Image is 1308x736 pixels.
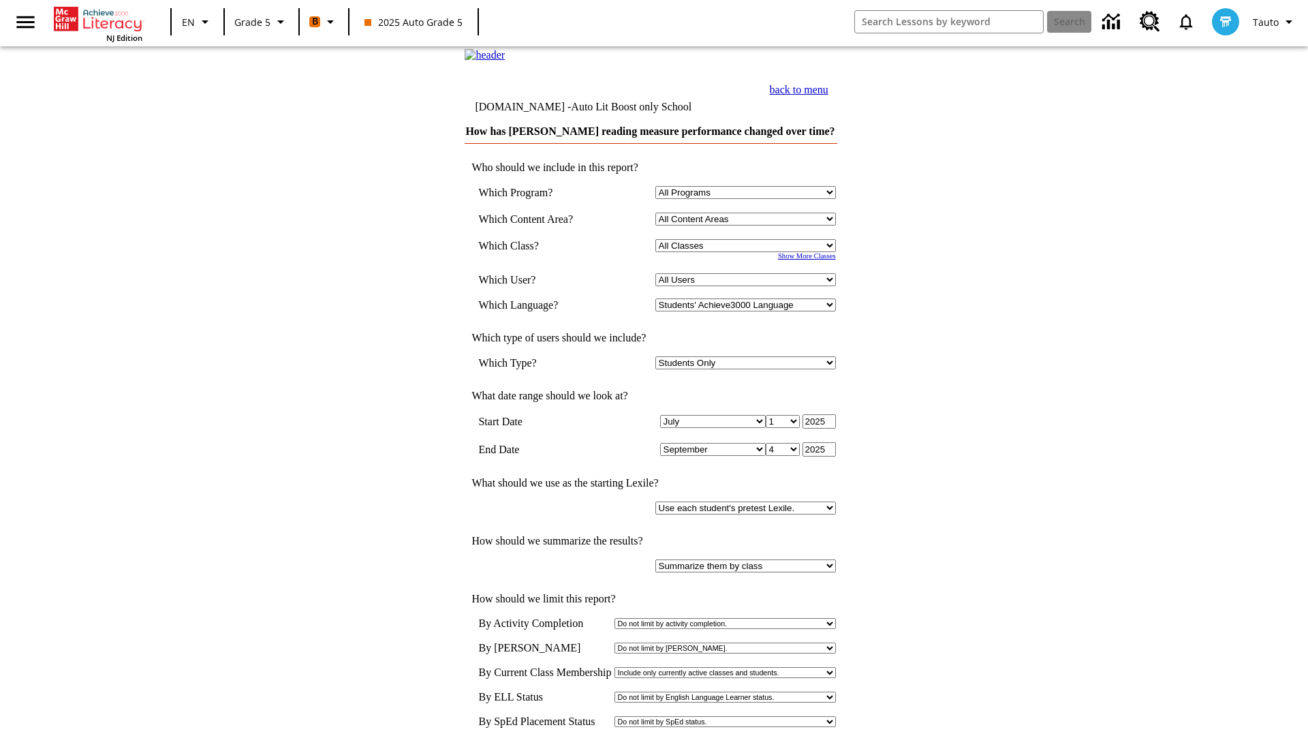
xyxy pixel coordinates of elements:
td: By [PERSON_NAME] [478,642,611,654]
td: By SpEd Placement Status [478,716,611,728]
td: How should we limit this report? [465,593,835,605]
td: Which Language? [478,298,598,311]
a: Show More Classes [778,252,836,260]
td: What should we use as the starting Lexile? [465,477,835,489]
span: B [312,13,318,30]
button: Select a new avatar [1204,4,1247,40]
span: Tauto [1253,15,1279,29]
nobr: Which Content Area? [478,213,573,225]
td: [DOMAIN_NAME] - [475,101,692,113]
a: back to menu [770,84,828,95]
div: Home [54,4,142,43]
a: How has [PERSON_NAME] reading measure performance changed over time? [465,125,835,137]
td: By Activity Completion [478,617,611,630]
span: EN [182,15,195,29]
img: header [465,49,505,61]
a: Data Center [1094,3,1132,41]
td: Which User? [478,273,598,286]
td: Which type of users should we include? [465,332,835,344]
td: Who should we include in this report? [465,162,835,174]
span: 2025 Auto Grade 5 [364,15,463,29]
button: Language: EN, Select a language [176,10,219,34]
button: Open side menu [5,2,46,42]
td: Which Class? [478,239,598,252]
button: Grade: Grade 5, Select a grade [229,10,294,34]
td: By ELL Status [478,691,611,703]
td: By Current Class Membership [478,666,611,679]
a: Notifications [1168,4,1204,40]
td: End Date [478,442,598,457]
span: Grade 5 [234,15,270,29]
td: Start Date [478,414,598,429]
button: Profile/Settings [1247,10,1303,34]
span: NJ Edition [106,33,142,43]
a: Resource Center, Will open in new tab [1132,3,1168,40]
button: Boost Class color is orange. Change class color [304,10,344,34]
td: Which Program? [478,186,598,199]
td: How should we summarize the results? [465,535,835,547]
nobr: Auto Lit Boost only School [571,101,691,112]
td: Which Type? [478,356,598,369]
td: What date range should we look at? [465,390,835,402]
input: search field [855,11,1043,33]
img: avatar image [1212,8,1239,35]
